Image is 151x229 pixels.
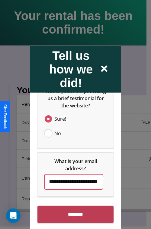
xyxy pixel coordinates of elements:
span: Sure! [54,115,66,122]
span: No [54,129,61,137]
div: Give Feedback [3,104,7,129]
div: Open Intercom Messenger [6,208,21,223]
h2: Tell us how we did! [42,49,100,90]
span: What is your email address? [54,158,98,172]
span: Would you mind providing us a brief testimonial for the website? [45,87,107,109]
